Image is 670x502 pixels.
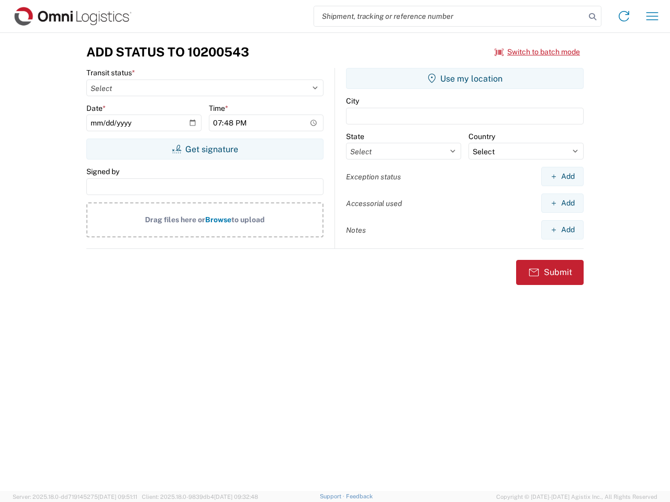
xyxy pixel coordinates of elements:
[541,193,584,213] button: Add
[86,167,119,176] label: Signed by
[346,493,373,499] a: Feedback
[214,494,258,500] span: [DATE] 09:32:48
[86,68,135,77] label: Transit status
[205,215,231,224] span: Browse
[346,68,584,89] button: Use my location
[541,220,584,239] button: Add
[98,494,137,500] span: [DATE] 09:51:11
[541,167,584,186] button: Add
[468,132,495,141] label: Country
[346,225,366,235] label: Notes
[209,104,228,113] label: Time
[231,215,265,224] span: to upload
[320,493,346,499] a: Support
[86,104,106,113] label: Date
[142,494,258,500] span: Client: 2025.18.0-9839db4
[314,6,585,26] input: Shipment, tracking or reference number
[346,96,359,106] label: City
[346,132,364,141] label: State
[516,260,584,285] button: Submit
[346,172,401,181] label: Exception status
[145,215,205,224] span: Drag files here or
[346,199,402,208] label: Accessorial used
[496,492,657,501] span: Copyright © [DATE]-[DATE] Agistix Inc., All Rights Reserved
[495,43,580,61] button: Switch to batch mode
[86,139,323,159] button: Get signature
[86,44,249,60] h3: Add Status to 10200543
[13,494,137,500] span: Server: 2025.18.0-dd719145275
